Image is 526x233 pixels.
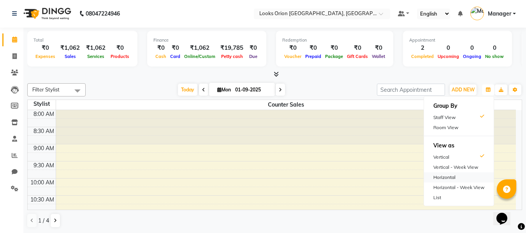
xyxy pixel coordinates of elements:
[32,110,56,118] div: 8:00 AM
[488,10,511,18] span: Manager
[493,202,518,225] iframe: chat widget
[86,3,120,25] b: 08047224946
[409,44,436,53] div: 2
[377,84,445,96] input: Search Appointment
[168,44,182,53] div: ₹0
[168,54,182,59] span: Card
[217,44,246,53] div: ₹19,785
[182,44,217,53] div: ₹1,062
[424,182,494,193] div: Horizontal - Week View
[409,37,506,44] div: Appointment
[83,44,109,53] div: ₹1,062
[370,44,387,53] div: ₹0
[215,87,233,93] span: Mon
[109,54,131,59] span: Products
[323,54,345,59] span: Package
[424,162,494,172] div: Vertical - Week View
[436,54,461,59] span: Upcoming
[29,179,56,187] div: 10:00 AM
[282,44,303,53] div: ₹0
[20,3,73,25] img: logo
[28,100,56,108] div: Stylist
[32,86,60,93] span: Filter Stylist
[461,44,483,53] div: 0
[424,100,494,112] h6: Group By
[370,54,387,59] span: Wallet
[33,37,131,44] div: Total
[233,84,272,96] input: 2025-09-01
[219,54,245,59] span: Petty cash
[483,54,506,59] span: No show
[303,54,323,59] span: Prepaid
[29,196,56,204] div: 10:30 AM
[32,127,56,135] div: 8:30 AM
[483,44,506,53] div: 0
[32,144,56,152] div: 9:00 AM
[303,44,323,53] div: ₹0
[345,54,370,59] span: Gift Cards
[153,54,168,59] span: Cash
[56,100,516,110] span: Counter Sales
[436,44,461,53] div: 0
[424,123,494,133] div: Room View
[450,84,477,95] button: ADD NEW
[57,44,83,53] div: ₹1,062
[63,54,78,59] span: Sales
[452,87,475,93] span: ADD NEW
[470,7,484,20] img: Manager
[409,54,436,59] span: Completed
[85,54,106,59] span: Services
[247,54,259,59] span: Due
[153,37,260,44] div: Finance
[33,54,57,59] span: Expenses
[32,161,56,170] div: 9:30 AM
[153,44,168,53] div: ₹0
[246,44,260,53] div: ₹0
[38,217,49,225] span: 1 / 4
[345,44,370,53] div: ₹0
[282,54,303,59] span: Voucher
[424,193,494,203] div: List
[424,112,494,123] div: Staff View
[424,139,494,152] h6: View as
[109,44,131,53] div: ₹0
[33,44,57,53] div: ₹0
[424,152,494,162] div: Vertical
[461,54,483,59] span: Ongoing
[424,172,494,182] div: Horizontal
[182,54,217,59] span: Online/Custom
[323,44,345,53] div: ₹0
[282,37,387,44] div: Redemption
[178,84,197,96] span: Today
